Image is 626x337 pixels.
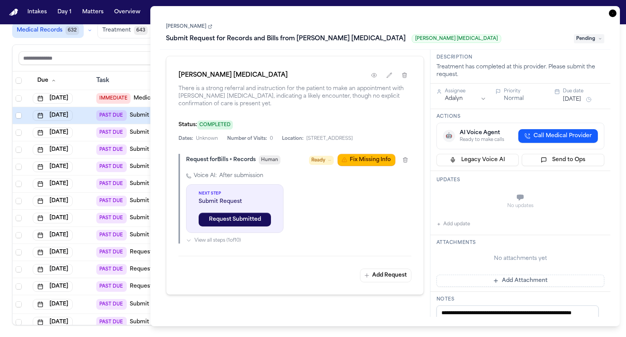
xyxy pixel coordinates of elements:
[102,27,131,34] span: Treatment
[194,172,217,180] span: Voice AI:
[504,88,545,94] div: Priority
[259,155,280,165] button: Human
[534,132,592,140] span: Call Medical Provider
[360,269,411,282] button: Add Request
[436,114,605,120] h3: Actions
[178,85,411,108] span: There is a strong referral and instruction for the patient to make an appointment with [PERSON_NA...
[311,157,325,164] span: Ready
[219,172,263,180] span: After submission
[199,5,231,19] button: The Flock
[436,255,605,263] div: No attachments yet
[186,237,411,244] button: View all steps (1of10)
[186,156,256,164] div: Request for Bills + Records
[148,5,168,19] button: Tasks
[173,5,194,19] button: Firms
[282,136,303,142] span: Location:
[518,129,598,143] button: Call Medical Provider
[460,129,504,137] div: AI Voice Agent
[65,26,79,35] span: 632
[574,34,604,43] span: Pending
[97,22,153,38] button: Treatment643
[166,24,212,30] a: [PERSON_NAME]
[563,88,604,94] div: Due date
[460,137,504,143] div: Ready to make calls
[445,88,486,94] div: Assignee
[178,71,288,80] h1: [PERSON_NAME] [MEDICAL_DATA]
[79,5,107,19] button: Matters
[436,203,605,209] div: No updates
[412,35,501,43] span: [PERSON_NAME] [MEDICAL_DATA]
[436,220,470,229] button: Add update
[134,26,148,35] span: 643
[522,154,604,166] button: Send to Ops
[446,132,452,140] span: 🤖
[199,191,271,196] span: Next Step
[504,95,524,103] button: Normal
[306,136,353,142] span: [STREET_ADDRESS]
[197,120,233,130] span: COMPLETED
[178,122,197,128] span: Status:
[9,9,18,16] img: Finch Logo
[563,96,581,103] button: [DATE]
[17,27,62,34] span: Medical Records
[111,5,143,19] button: Overview
[436,240,605,246] h3: Attachments
[436,63,605,79] div: Treatment has completed at this provider. Please submit the request.
[436,275,605,287] button: Add Attachment
[199,213,271,226] button: Request Submitted
[436,54,605,60] h3: Description
[436,154,519,166] button: Legacy Voice AI
[436,296,605,302] h3: Notes
[163,33,409,45] h1: Submit Request for Records and Bills from [PERSON_NAME] [MEDICAL_DATA]
[227,136,267,142] span: Number of Visits:
[12,23,84,38] button: Medical Records632
[199,198,271,206] span: Submit Request
[338,154,395,166] button: Fix Missing Info
[436,177,605,183] h3: Updates
[270,136,273,142] span: 0
[54,5,75,19] button: Day 1
[196,136,218,142] span: Unknown
[584,95,593,104] button: Snooze task
[194,237,241,244] span: View all steps ( 1 of 10 )
[178,136,193,142] span: Dates:
[9,9,18,16] a: Home
[24,5,50,19] button: Intakes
